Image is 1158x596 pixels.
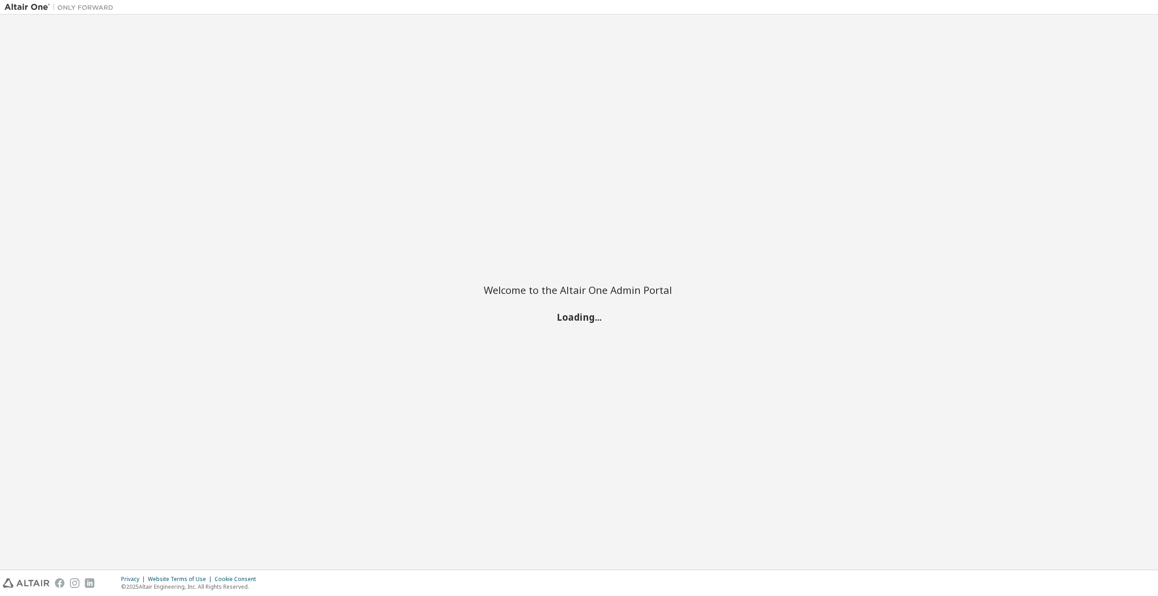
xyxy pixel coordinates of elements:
[5,3,118,12] img: Altair One
[70,578,79,588] img: instagram.svg
[121,576,148,583] div: Privacy
[55,578,64,588] img: facebook.svg
[148,576,215,583] div: Website Terms of Use
[484,283,674,296] h2: Welcome to the Altair One Admin Portal
[484,311,674,323] h2: Loading...
[3,578,49,588] img: altair_logo.svg
[121,583,261,591] p: © 2025 Altair Engineering, Inc. All Rights Reserved.
[215,576,261,583] div: Cookie Consent
[85,578,94,588] img: linkedin.svg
